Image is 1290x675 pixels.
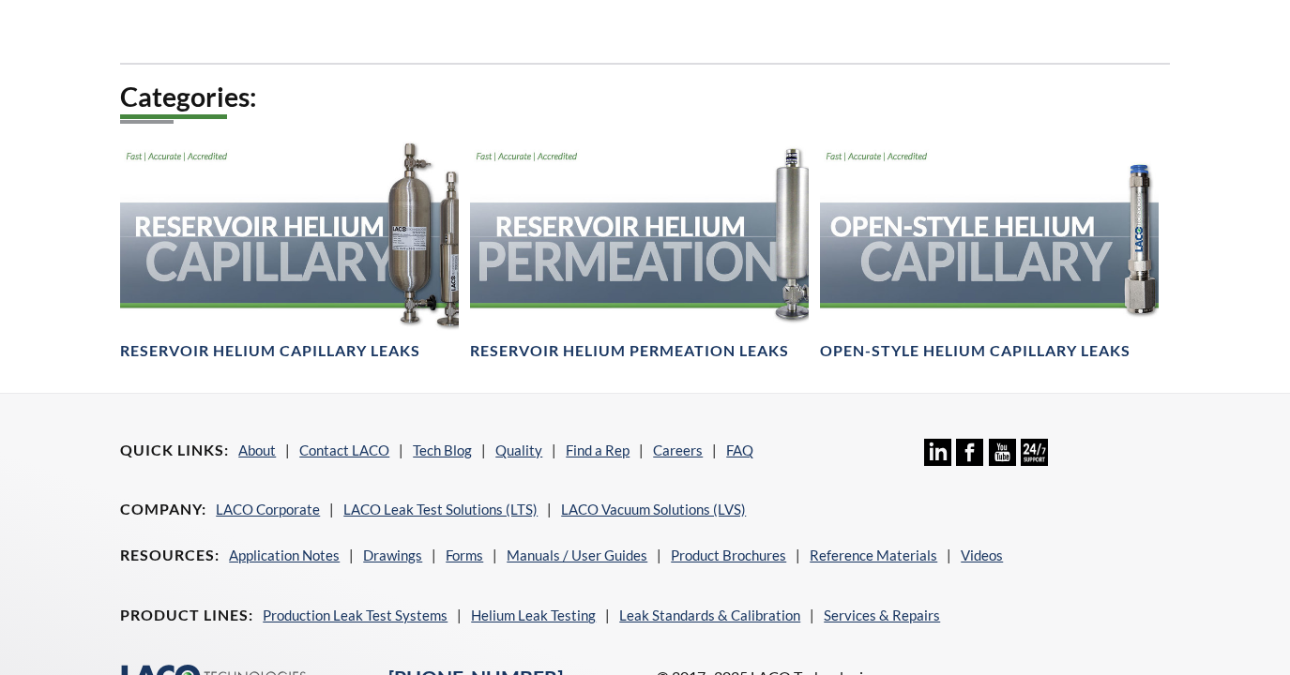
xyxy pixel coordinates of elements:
a: LACO Leak Test Solutions (LTS) [343,501,538,517]
a: About [238,442,276,458]
a: Contact LACO [299,442,389,458]
h2: Categories: [120,80,1170,114]
a: Reservoir Helium Capillary headerReservoir Helium Capillary Leaks [120,142,459,362]
a: LACO Vacuum Solutions (LVS) [561,501,746,517]
h4: Company [120,500,206,519]
h4: Resources [120,546,220,565]
a: Application Notes [229,547,340,563]
a: Videos [961,547,1003,563]
h4: Open-Style Helium Capillary Leaks [820,341,1131,361]
h4: Reservoir Helium Permeation Leaks [470,341,789,361]
a: Manuals / User Guides [507,547,647,563]
a: LACO Corporate [216,501,320,517]
a: Find a Rep [566,442,630,458]
a: Open-Style Helium Capillary headerOpen-Style Helium Capillary Leaks [820,142,1159,362]
img: 24/7 Support Icon [1021,439,1048,466]
h4: Product Lines [120,606,253,625]
a: Drawings [363,547,422,563]
a: Services & Repairs [824,607,940,623]
a: Quality [495,442,542,458]
a: Production Leak Test Systems [263,607,448,623]
h4: Reservoir Helium Capillary Leaks [120,341,420,361]
a: Forms [446,547,483,563]
a: Reservoir Helium PermeationReservoir Helium Permeation Leaks [470,142,809,362]
h4: Quick Links [120,441,229,460]
a: Reference Materials [810,547,937,563]
a: FAQ [726,442,753,458]
a: Careers [653,442,703,458]
a: Leak Standards & Calibration [619,607,800,623]
a: Helium Leak Testing [471,607,596,623]
a: 24/7 Support [1021,452,1048,469]
a: Product Brochures [671,547,786,563]
a: Tech Blog [413,442,472,458]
